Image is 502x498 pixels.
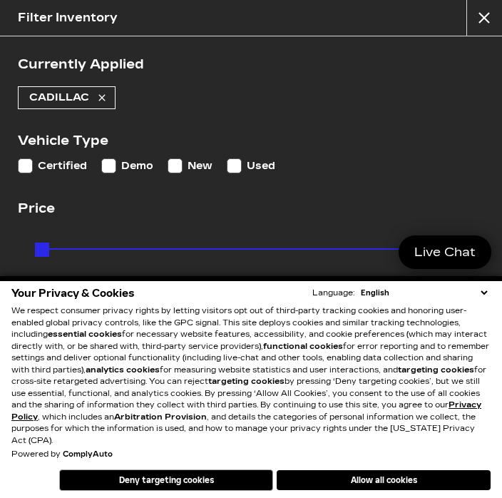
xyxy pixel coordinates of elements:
[11,285,135,300] span: Your Privacy & Cookies
[11,400,481,422] a: Privacy Policy
[277,470,491,490] button: Allow all cookies
[63,450,113,459] a: ComplyAuto
[312,289,354,297] div: Language:
[11,450,113,459] div: Powered by
[399,235,491,269] a: Live Chat
[357,287,491,299] select: Language Select
[59,469,273,491] button: Deny targeting cookies
[48,330,122,339] strong: essential cookies
[11,305,491,447] p: We respect consumer privacy rights by letting visitors opt out of third-party tracking cookies an...
[86,365,160,375] strong: analytics cookies
[263,342,343,351] strong: functional cookies
[208,377,285,386] strong: targeting cookies
[398,365,474,375] strong: targeting cookies
[114,412,207,422] strong: Arbitration Provision
[407,244,483,260] span: Live Chat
